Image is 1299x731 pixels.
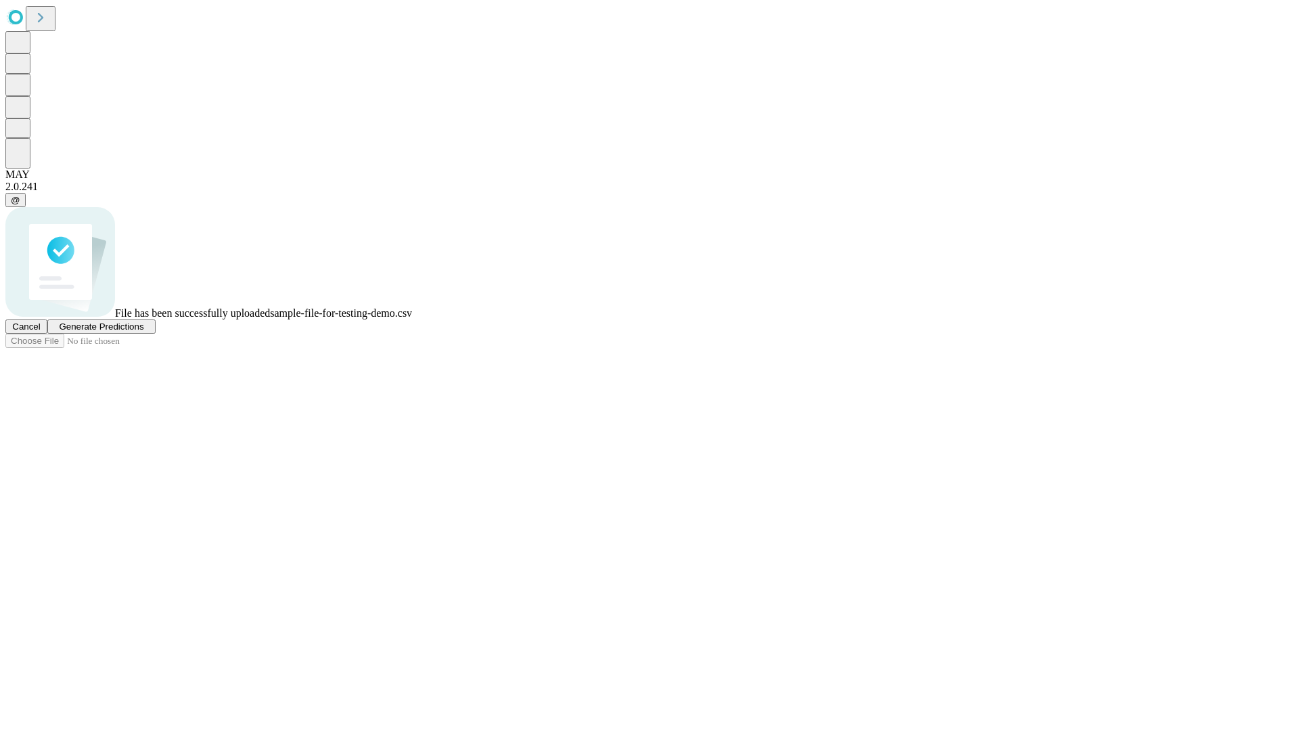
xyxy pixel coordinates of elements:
button: Generate Predictions [47,319,156,334]
button: @ [5,193,26,207]
div: MAY [5,169,1294,181]
span: Generate Predictions [59,322,143,332]
div: 2.0.241 [5,181,1294,193]
span: File has been successfully uploaded [115,307,270,319]
span: sample-file-for-testing-demo.csv [270,307,412,319]
button: Cancel [5,319,47,334]
span: @ [11,195,20,205]
span: Cancel [12,322,41,332]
